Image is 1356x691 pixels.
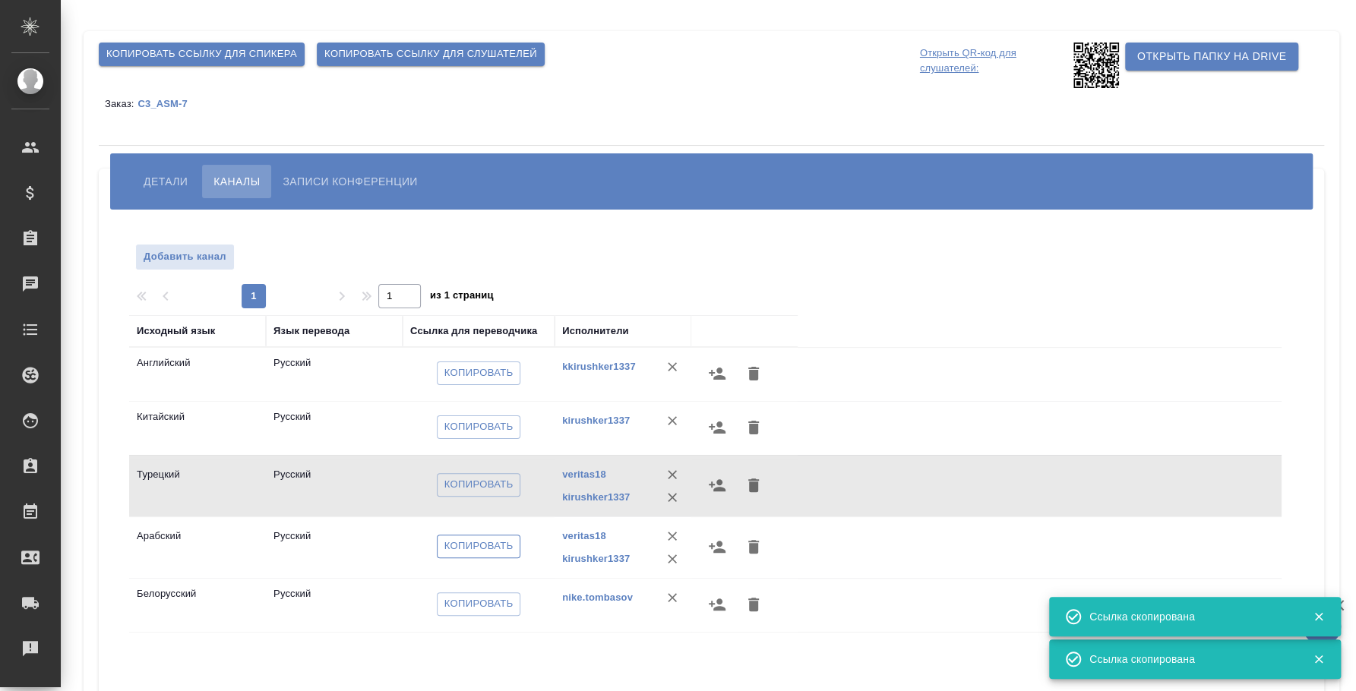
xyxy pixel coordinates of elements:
div: Исполнители [562,323,629,339]
button: Назначить исполнителей [699,529,735,565]
a: kirushker1337 [562,553,630,564]
div: Ссылка скопирована [1089,652,1290,667]
span: Копировать ссылку для слушателей [324,46,537,63]
span: из 1 страниц [430,286,494,308]
a: kirushker1337 [562,491,630,503]
button: Копировать [437,592,521,616]
button: Открыть папку на Drive [1125,43,1298,71]
p: Открыть QR-код для слушателей: [920,43,1070,88]
button: Удалить [661,586,684,609]
td: Русский [266,402,403,455]
button: Копировать [437,415,521,439]
a: veritas18 [562,530,606,541]
span: Добавить канал [144,248,226,266]
span: Копировать [444,476,514,494]
button: Удалить [661,525,684,547]
td: Русский [266,521,403,574]
a: kkirushker1337 [562,361,636,372]
td: Китайский [129,402,266,455]
button: Копировать [437,473,521,497]
span: Записи конференции [283,172,417,191]
button: Закрыть [1303,610,1334,623]
td: Английский [129,348,266,401]
button: Копировать [437,361,521,385]
button: Удалить канал [735,586,772,623]
button: Копировать ссылку для слушателей [317,43,545,66]
a: C3_ASM-7 [137,97,198,109]
span: Детали [144,172,188,191]
span: Копировать [444,364,514,382]
button: Удалить [661,547,684,570]
button: Удалить [661,463,684,486]
span: Копировать [444,538,514,555]
button: Назначить исполнителей [699,467,735,503]
span: Копировать ссылку для спикера [106,46,297,63]
a: kirushker1337 [562,415,630,426]
button: Удалить канал [735,355,772,392]
span: Копировать [444,418,514,436]
button: Копировать ссылку для спикера [99,43,305,66]
span: Открыть папку на Drive [1137,47,1286,66]
button: Удалить [661,409,684,432]
button: Удалить [661,355,684,378]
button: Удалить канал [735,467,772,503]
button: Удалить канал [735,409,772,446]
div: Ссылка для переводчика [410,323,537,339]
span: Каналы [213,172,260,191]
button: Назначить исполнителей [699,409,735,446]
span: Копировать [444,595,514,613]
p: Заказ: [105,98,137,109]
button: Назначить исполнителей [699,586,735,623]
div: Ссылка скопирована [1089,609,1290,624]
a: veritas18 [562,469,606,480]
a: nike.tombasov [562,592,633,603]
td: Русский [266,459,403,513]
td: Арабский [129,521,266,574]
button: Удалить канал [735,529,772,565]
td: Русский [266,348,403,401]
button: Назначить исполнителей [699,355,735,392]
td: Турецкий [129,459,266,513]
button: Копировать [437,535,521,558]
p: C3_ASM-7 [137,98,198,109]
div: Исходный язык [137,323,215,339]
div: Язык перевода [273,323,349,339]
button: Закрыть [1303,652,1334,666]
button: Удалить [661,486,684,509]
button: Добавить канал [135,244,235,270]
td: Русский [266,579,403,632]
td: Белорусский [129,579,266,632]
